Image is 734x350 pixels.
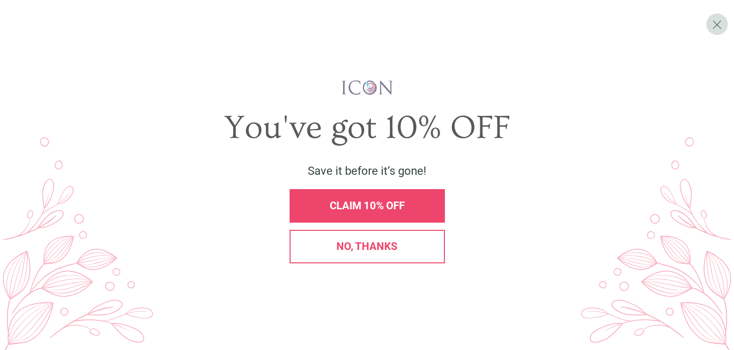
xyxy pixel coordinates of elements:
span: No, thanks [336,240,398,252]
img: iconwallstickersl_1754656298800.png [340,79,394,96]
span: You've got 10% OFF [224,109,510,147]
span: Save it before it’s gone! [308,164,426,178]
span: X [712,17,722,32]
span: CLAIM 10% OFF [330,200,405,212]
